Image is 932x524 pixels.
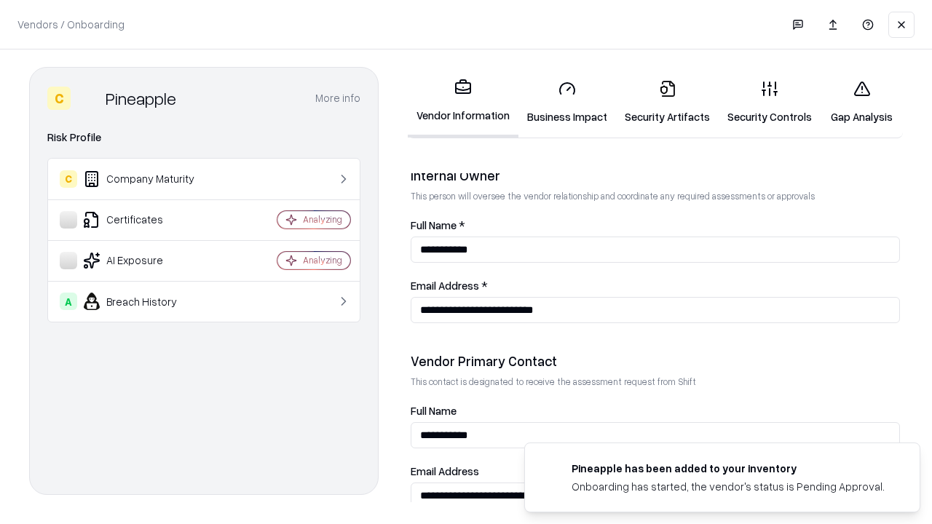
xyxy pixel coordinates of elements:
p: Vendors / Onboarding [17,17,125,32]
div: AI Exposure [60,252,234,269]
div: A [60,293,77,310]
a: Business Impact [518,68,616,136]
div: Pineapple [106,87,176,110]
div: Risk Profile [47,129,360,146]
div: Analyzing [303,213,342,226]
p: This person will oversee the vendor relationship and coordinate any required assessments or appro... [411,190,900,202]
div: Vendor Primary Contact [411,352,900,370]
a: Security Controls [719,68,821,136]
img: pineappleenergy.com [542,461,560,478]
label: Email Address [411,466,900,477]
label: Email Address * [411,280,900,291]
div: Certificates [60,211,234,229]
div: Analyzing [303,254,342,266]
div: Pineapple has been added to your inventory [572,461,885,476]
div: Onboarding has started, the vendor's status is Pending Approval. [572,479,885,494]
img: Pineapple [76,87,100,110]
label: Full Name * [411,220,900,231]
div: Internal Owner [411,167,900,184]
div: C [47,87,71,110]
p: This contact is designated to receive the assessment request from Shift [411,376,900,388]
div: Breach History [60,293,234,310]
div: C [60,170,77,188]
a: Gap Analysis [821,68,903,136]
div: Company Maturity [60,170,234,188]
a: Security Artifacts [616,68,719,136]
button: More info [315,85,360,111]
a: Vendor Information [408,67,518,138]
label: Full Name [411,405,900,416]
